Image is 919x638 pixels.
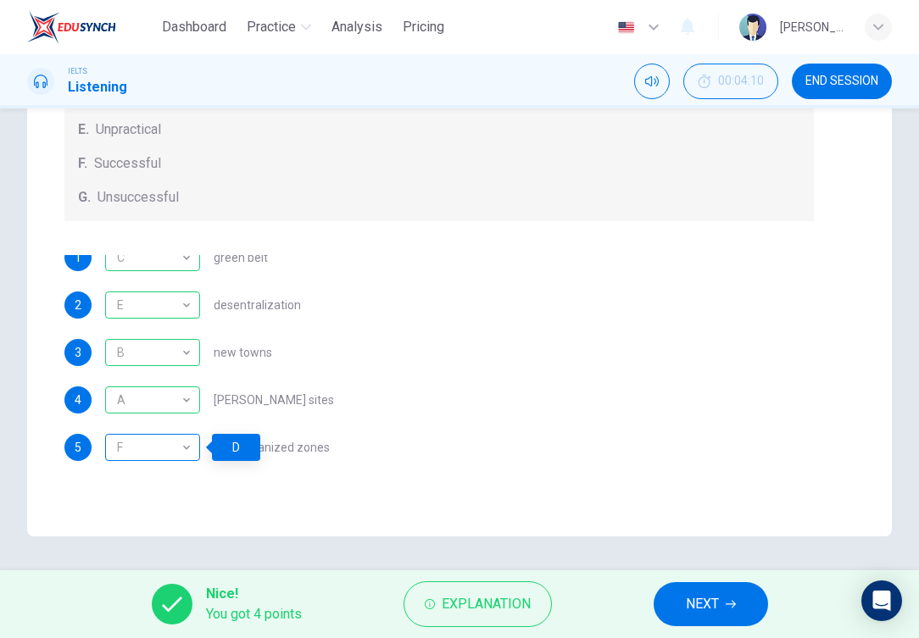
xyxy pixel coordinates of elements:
span: 3 [75,347,81,358]
span: Explanation [442,592,531,616]
button: Explanation [404,581,552,627]
span: You got 4 points [206,604,302,624]
span: 5 [75,441,81,453]
button: Dashboard [155,12,233,42]
span: IELTS [68,65,87,77]
span: Unpractical [96,119,161,140]
button: NEXT [654,582,768,626]
span: 2 [75,299,81,311]
div: C [105,244,200,271]
span: 00:04:10 [718,75,764,88]
span: new towns [214,347,272,358]
button: END SESSION [792,64,892,99]
div: B [105,339,200,366]
button: Analysis [325,12,389,42]
span: Nice! [206,584,302,604]
button: Practice [240,12,318,42]
a: EduSynch logo [27,10,155,44]
img: en [615,21,637,34]
span: Practice [247,17,296,37]
span: NEXT [686,592,719,616]
div: [PERSON_NAME] [PERSON_NAME] [780,17,844,37]
span: 1 [75,252,81,264]
div: C [105,234,194,282]
span: Successful [94,153,161,174]
div: Mute [634,64,670,99]
span: E. [78,119,89,140]
div: A [105,376,194,424]
span: F. [78,153,87,174]
span: [PERSON_NAME] sites [214,394,334,406]
img: EduSynch logo [27,10,116,44]
span: G. [78,187,91,208]
span: Unsuccessful [97,187,179,208]
button: Pricing [396,12,451,42]
span: END SESSION [805,75,878,88]
button: 00:04:10 [683,64,778,99]
div: D [212,434,260,461]
div: E [105,291,200,319]
span: desentralization [214,299,301,311]
span: Analysis [331,17,382,37]
span: green belt [214,252,268,264]
div: B [105,329,194,377]
span: 4 [75,394,81,406]
span: Dashboard [162,17,226,37]
div: Hide [683,64,778,99]
img: Profile picture [739,14,766,41]
div: A [105,386,200,413]
div: D [105,434,200,461]
div: Open Intercom Messenger [861,580,902,621]
h1: Listening [68,77,127,97]
div: F [105,424,194,472]
span: pedestrianized zones [214,441,330,453]
div: E [105,281,194,330]
span: Pricing [403,17,444,37]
